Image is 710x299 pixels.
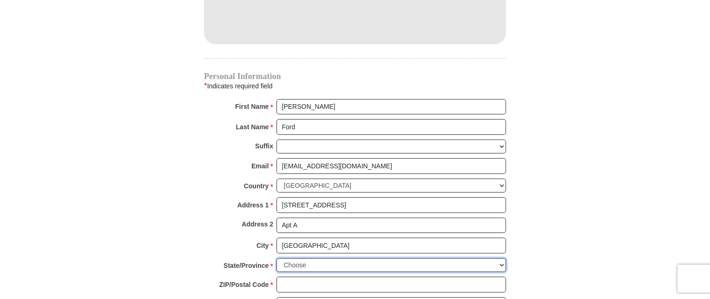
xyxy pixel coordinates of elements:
strong: ZIP/Postal Code [219,278,269,291]
strong: State/Province [224,259,269,272]
strong: First Name [235,100,269,113]
strong: Email [251,159,269,173]
strong: Suffix [255,140,273,153]
strong: City [256,239,269,252]
strong: Address 2 [242,218,273,231]
strong: Address 1 [237,199,269,212]
div: Indicates required field [204,80,506,92]
h4: Personal Information [204,73,506,80]
strong: Country [244,179,269,193]
strong: Last Name [236,120,269,133]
